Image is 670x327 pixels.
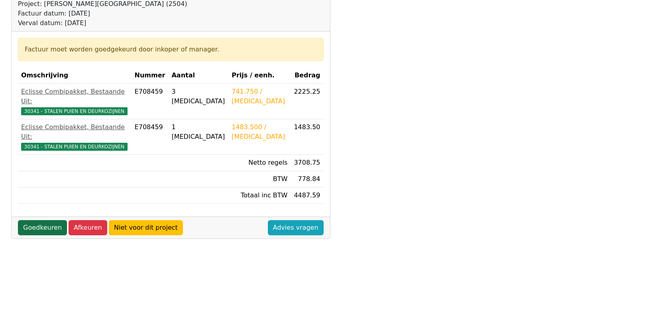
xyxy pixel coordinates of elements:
[132,83,169,119] td: E708459
[232,122,287,142] div: 1483.500 / [MEDICAL_DATA]
[291,119,323,154] td: 1483.50
[132,119,169,154] td: E708459
[18,220,67,235] a: Goedkeuren
[109,220,183,235] a: Niet voor dit project
[232,87,287,106] div: 741.750 / [MEDICAL_DATA]
[21,107,128,115] span: 30341 - STALEN PUIEN EN DEURKOZIJNEN
[228,187,291,203] td: Totaal inc BTW
[21,122,128,142] div: Eclisse Combipakket, Bestaande Uit:
[18,67,132,84] th: Omschrijving
[25,45,317,54] div: Factuur moet worden goedgekeurd door inkoper of manager.
[268,220,324,235] a: Advies vragen
[18,18,187,28] div: Verval datum: [DATE]
[21,122,128,151] a: Eclisse Combipakket, Bestaande Uit:30341 - STALEN PUIEN EN DEURKOZIJNEN
[21,143,128,151] span: 30341 - STALEN PUIEN EN DEURKOZIJNEN
[228,154,291,171] td: Netto regels
[291,154,323,171] td: 3708.75
[18,9,187,18] div: Factuur datum: [DATE]
[291,171,323,187] td: 778.84
[291,67,323,84] th: Bedrag
[291,187,323,203] td: 4487.59
[171,122,225,142] div: 1 [MEDICAL_DATA]
[291,83,323,119] td: 2225.25
[132,67,169,84] th: Nummer
[228,171,291,187] td: BTW
[168,67,228,84] th: Aantal
[21,87,128,116] a: Eclisse Combipakket, Bestaande Uit:30341 - STALEN PUIEN EN DEURKOZIJNEN
[69,220,107,235] a: Afkeuren
[228,67,291,84] th: Prijs / eenh.
[171,87,225,106] div: 3 [MEDICAL_DATA]
[21,87,128,106] div: Eclisse Combipakket, Bestaande Uit:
